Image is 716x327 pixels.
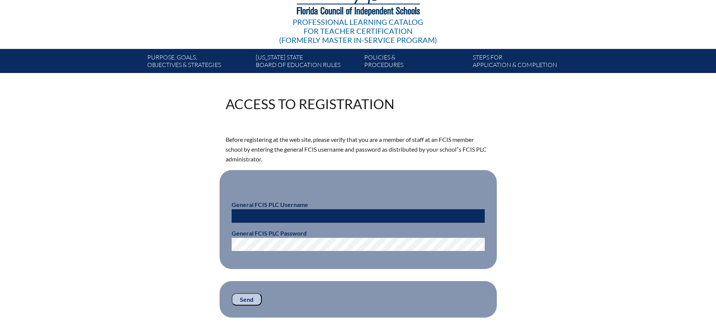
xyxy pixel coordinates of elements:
a: Steps forapplication & completion [470,52,578,73]
p: Before registering at the web site, please verify that you are a member of staff at an FCIS membe... [226,135,491,164]
span: for Teacher Certification [304,26,412,35]
a: Purpose, goals,objectives & strategies [144,52,253,73]
b: General FCIS PLC Username [232,201,308,208]
div: Professional Learning Catalog (formerly Master In-service Program) [279,17,437,44]
a: [US_STATE] StateBoard of Education rules [253,52,361,73]
h1: Access to Registration [226,97,394,111]
b: General FCIS PLC Password [232,230,307,237]
input: Send [232,293,262,306]
a: Policies &Procedures [361,52,470,73]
